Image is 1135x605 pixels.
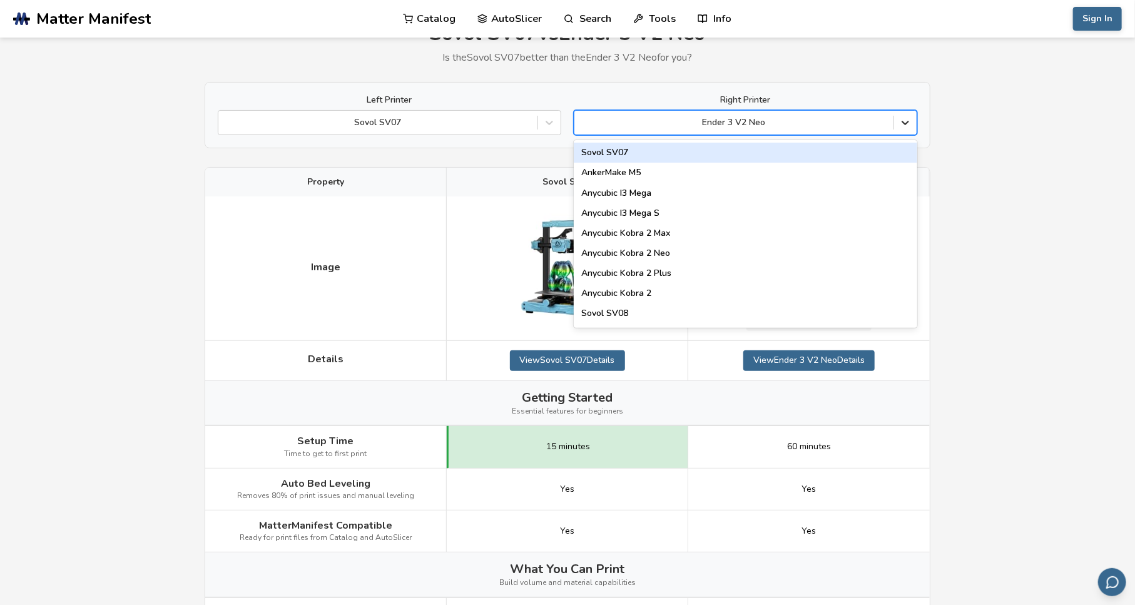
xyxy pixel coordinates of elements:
[574,203,917,223] div: Anycubic I3 Mega S
[225,118,227,128] input: Sovol SV07
[510,350,625,370] a: ViewSovol SV07Details
[743,350,875,370] a: ViewEnder 3 V2 NeoDetails
[308,353,344,365] span: Details
[499,579,636,587] span: Build volume and material capabilities
[546,442,590,452] span: 15 minutes
[311,262,340,273] span: Image
[237,492,414,501] span: Removes 80% of print issues and manual leveling
[543,177,592,187] span: Sovol SV07
[511,562,625,576] span: What You Can Print
[574,163,917,183] div: AnkerMake M5
[574,143,917,163] div: Sovol SV07
[560,526,574,536] span: Yes
[787,442,831,452] span: 60 minutes
[285,450,367,459] span: Time to get to first print
[581,118,583,128] input: Ender 3 V2 NeoSovol SV07AnkerMake M5Anycubic I3 MegaAnycubic I3 Mega SAnycubic Kobra 2 MaxAnycubi...
[574,223,917,243] div: Anycubic Kobra 2 Max
[281,478,370,489] span: Auto Bed Leveling
[1098,568,1126,596] button: Send feedback via email
[574,263,917,283] div: Anycubic Kobra 2 Plus
[205,52,930,63] p: Is the Sovol SV07 better than the Ender 3 V2 Neo for you?
[574,303,917,323] div: Sovol SV08
[36,10,151,28] span: Matter Manifest
[574,323,917,343] div: Creality Hi
[218,95,561,105] label: Left Printer
[574,183,917,203] div: Anycubic I3 Mega
[205,23,930,46] h1: Sovol SV07 vs Ender 3 V2 Neo
[574,283,917,303] div: Anycubic Kobra 2
[522,390,613,405] span: Getting Started
[307,177,344,187] span: Property
[240,534,412,542] span: Ready for print files from Catalog and AutoSlicer
[802,484,817,494] span: Yes
[574,95,917,105] label: Right Printer
[259,520,392,531] span: MatterManifest Compatible
[298,435,354,447] span: Setup Time
[560,484,574,494] span: Yes
[505,206,630,331] img: Sovol SV07
[1073,7,1122,31] button: Sign In
[802,526,817,536] span: Yes
[574,243,917,263] div: Anycubic Kobra 2 Neo
[512,407,623,416] span: Essential features for beginners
